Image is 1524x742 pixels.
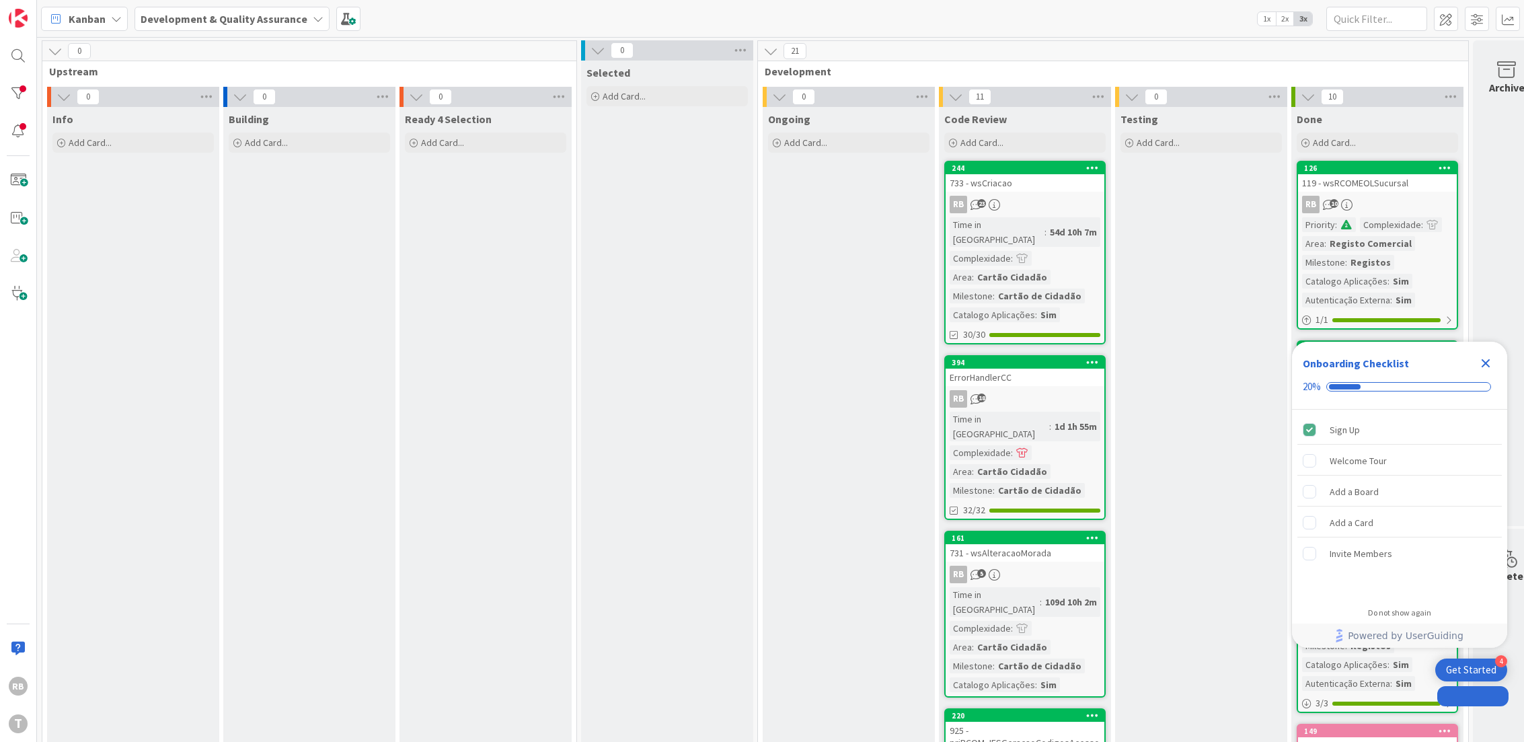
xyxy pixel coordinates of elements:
span: 0 [253,89,276,105]
span: 0 [68,43,91,59]
span: : [1421,217,1423,232]
div: Add a Card [1330,515,1373,531]
div: 3/3 [1298,695,1457,712]
div: 244733 - wsCriacao [946,162,1104,192]
div: Time in [GEOGRAPHIC_DATA] [950,217,1044,247]
div: Catalogo Aplicações [1302,274,1387,289]
span: 5 [977,569,986,578]
div: Add a Board is incomplete. [1297,477,1502,507]
div: Checklist Container [1292,342,1507,648]
div: Catalogo Aplicações [950,677,1035,692]
div: Milestone [950,659,993,673]
div: 126119 - wsRCOMEOLSucursal [1298,162,1457,192]
span: 1x [1258,12,1276,26]
div: Time in [GEOGRAPHIC_DATA] [950,587,1040,617]
div: Invite Members [1330,546,1392,562]
a: Powered by UserGuiding [1299,624,1500,648]
div: RB [950,196,967,213]
div: Time in [GEOGRAPHIC_DATA] [950,412,1049,441]
span: Add Card... [421,137,464,149]
span: : [1387,274,1389,289]
div: Complexidade [950,445,1011,460]
span: : [972,464,974,479]
div: RB [946,390,1104,408]
div: 126 [1304,163,1457,173]
div: RB [946,566,1104,583]
span: : [1011,445,1013,460]
span: Development [765,65,1451,78]
span: Testing [1120,112,1158,126]
span: : [1390,293,1392,307]
div: Checklist progress: 20% [1303,381,1496,393]
div: Sim [1389,274,1412,289]
span: Ongoing [768,112,810,126]
span: 23 [977,199,986,208]
div: 149 [1304,727,1457,736]
div: Add a Board [1330,484,1379,500]
div: 244 [952,163,1104,173]
span: Selected [586,66,630,79]
span: : [1324,236,1326,251]
div: 731 - wsAlteracaoMorada [946,544,1104,562]
div: 244 [946,162,1104,174]
div: RB [1302,196,1320,213]
input: Quick Filter... [1326,7,1427,31]
div: Priority [1302,217,1335,232]
div: Area [1302,236,1324,251]
div: Registos [1347,255,1394,270]
span: : [1335,217,1337,232]
span: : [1390,676,1392,691]
span: Building [229,112,269,126]
div: Close Checklist [1475,353,1496,374]
div: Area [950,270,972,285]
div: Complexidade [950,251,1011,266]
span: Powered by UserGuiding [1348,628,1463,644]
span: 0 [77,89,100,105]
span: Add Card... [603,90,646,102]
div: RB [950,390,967,408]
span: 30/30 [963,328,985,342]
div: Milestone [950,289,993,303]
div: Cartão Cidadão [974,270,1051,285]
span: 2x [1276,12,1294,26]
span: 0 [1145,89,1168,105]
div: Footer [1292,624,1507,648]
div: Sim [1037,677,1060,692]
span: Kanban [69,11,106,27]
span: Done [1297,112,1322,126]
span: Add Card... [1313,137,1356,149]
div: Area [950,640,972,655]
img: Visit kanbanzone.com [9,9,28,28]
span: : [972,270,974,285]
div: 161 [952,533,1104,543]
div: 119 - wsRCOMEOLSucursal [1298,174,1457,192]
div: 161731 - wsAlteracaoMorada [946,532,1104,562]
div: 394 [952,358,1104,367]
div: Welcome Tour is incomplete. [1297,446,1502,476]
div: Open Get Started checklist, remaining modules: 4 [1435,659,1507,681]
span: 3x [1294,12,1312,26]
span: Info [52,112,73,126]
div: Onboarding Checklist [1303,355,1409,371]
div: 394 [946,357,1104,369]
div: Sign Up is complete. [1297,415,1502,445]
span: Ready 4 Selection [405,112,492,126]
div: Cartão de Cidadão [995,659,1085,673]
span: : [1345,255,1347,270]
span: : [1387,657,1389,672]
span: 1 / 1 [1316,313,1328,327]
span: 0 [429,89,452,105]
div: 161 [946,532,1104,544]
span: : [993,483,995,498]
span: : [1011,621,1013,636]
div: 126 [1298,162,1457,174]
div: Sim [1392,293,1415,307]
span: : [972,640,974,655]
span: 21 [784,43,806,59]
div: Milestone [950,483,993,498]
div: Cartão Cidadão [974,464,1051,479]
div: Autenticação Externa [1302,676,1390,691]
div: T [9,714,28,733]
div: 54d 10h 7m [1046,225,1100,239]
div: 20% [1303,381,1321,393]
